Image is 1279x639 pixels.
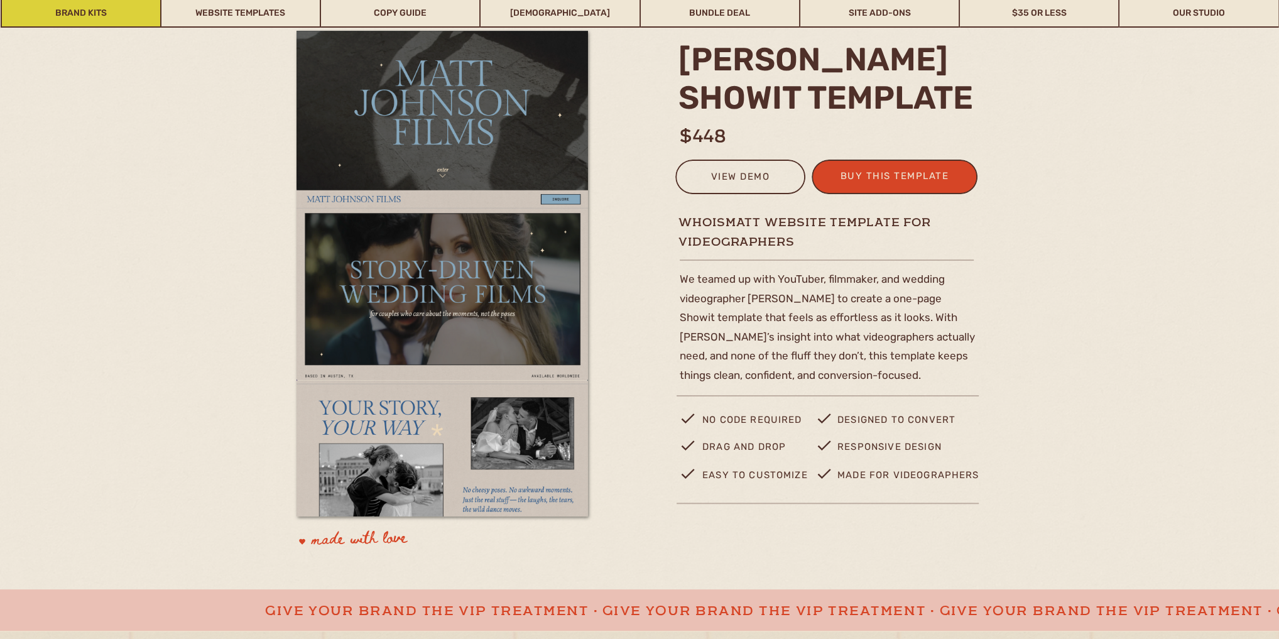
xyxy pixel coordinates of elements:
p: easy to customize [702,467,813,493]
p: designed to convert [837,412,979,436]
p: We teamed up with YouTuber, filmmaker, and wedding videographer [PERSON_NAME] to create a one-pag... [680,270,979,408]
a: buy this template [833,168,956,188]
h1: $448 [680,123,781,148]
p: no code required [702,412,816,436]
p: made for videographers [837,467,1006,493]
h2: [PERSON_NAME] Showit template [678,40,982,116]
a: view demo [683,168,797,189]
p: Responsive design [837,439,950,462]
p: drag and drop [702,439,800,462]
h1: whoismatt website template for videographers [678,214,1023,230]
p: made with love [312,527,491,555]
